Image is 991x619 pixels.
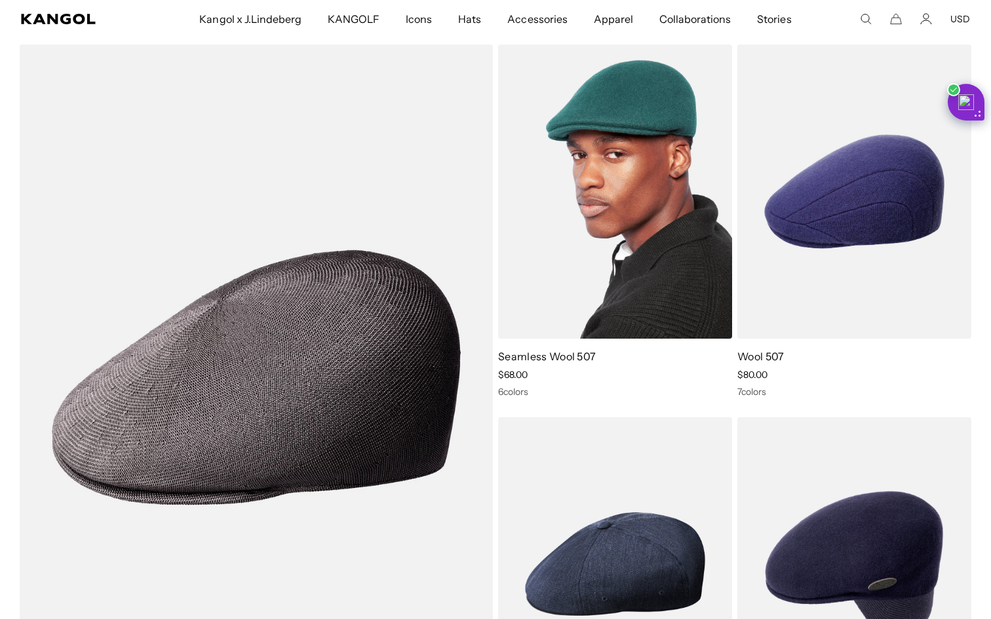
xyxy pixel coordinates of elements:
button: Cart [890,13,902,25]
a: Seamless Wool 507 [498,350,596,363]
a: Wool 507 [737,350,785,363]
img: Wool 507 [737,45,971,338]
img: Seamless Wool 507 [498,45,732,338]
div: 6 colors [498,386,732,398]
div: 7 colors [737,386,971,398]
a: Kangol [21,14,131,24]
span: $80.00 [737,369,768,381]
summary: Search here [860,13,872,25]
span: $68.00 [498,369,528,381]
a: Account [920,13,932,25]
button: USD [950,13,970,25]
